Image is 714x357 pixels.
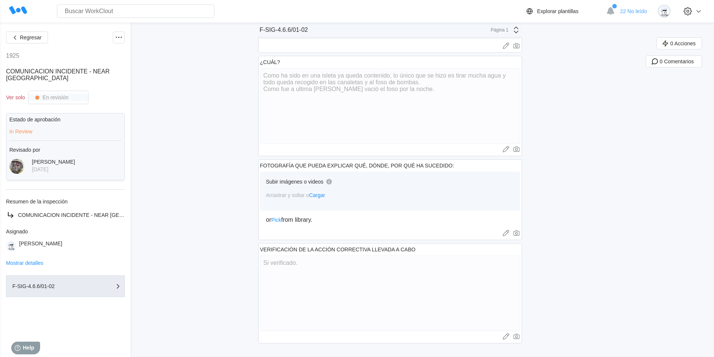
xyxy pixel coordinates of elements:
[9,117,121,122] div: Estado de aprobación
[490,27,509,33] div: Página 1
[260,246,416,252] div: VERIFICACIÓN DE LA ACCIÓN CORRECTIVA LLEVADA A CABO
[32,159,75,165] div: [PERSON_NAME]
[6,211,125,220] a: COMUNICACION INCIDENTE - NEAR [GEOGRAPHIC_DATA]
[660,59,694,64] span: 0 Comentarios
[9,128,121,134] div: In Review
[658,5,671,18] img: clout-01.png
[20,35,42,40] span: Regresar
[6,68,109,81] span: COMUNICACION INCIDENTE - NEAR [GEOGRAPHIC_DATA]
[656,37,702,49] button: 0 Acciones
[19,240,62,251] div: [PERSON_NAME]
[9,159,24,174] img: 2f847459-28ef-4a61-85e4-954d408df519.jpg
[6,52,19,59] div: 1925
[32,166,75,172] div: [DATE]
[260,68,520,144] textarea: Como ha sido en una isleta ya queda contenido, lo único que se hizo es tirar mucha agua y todo qu...
[620,8,647,14] span: 22 No leído
[6,199,125,205] div: Resumen de la inspección
[6,240,16,251] img: clout-01.png
[6,94,25,100] div: Ver solo
[12,284,87,289] div: F-SIG-4.6.6/01-02
[260,59,280,65] div: ¿CUÁL?
[9,147,121,153] div: Revisado por
[266,217,514,223] div: or from library.
[6,31,48,43] button: Regresar
[260,163,454,169] div: FOTOGRAFÍA QUE PUEDA EXPLICAR QUÉ, DÓNDE, POR QUÉ HA SUCEDIDO:
[260,27,308,33] div: F-SIG-4.6.6/01-02
[646,55,702,67] button: 0 Comentarios
[18,212,165,218] span: COMUNICACION INCIDENTE - NEAR [GEOGRAPHIC_DATA]
[309,192,325,198] span: Cargar
[271,217,281,223] span: Pick
[6,260,43,266] button: Mostrar detalles
[670,41,696,46] span: 0 Acciones
[537,8,579,14] div: Explorar plantillas
[525,7,603,16] a: Explorar plantillas
[266,179,323,185] div: Subir imágenes o videos
[260,255,520,331] textarea: Si verificado.
[57,4,214,18] input: Buscar WorkClout
[6,229,125,235] div: Asignado
[266,192,325,198] span: Arrastrar y soltar o
[6,275,125,297] button: F-SIG-4.6.6/01-02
